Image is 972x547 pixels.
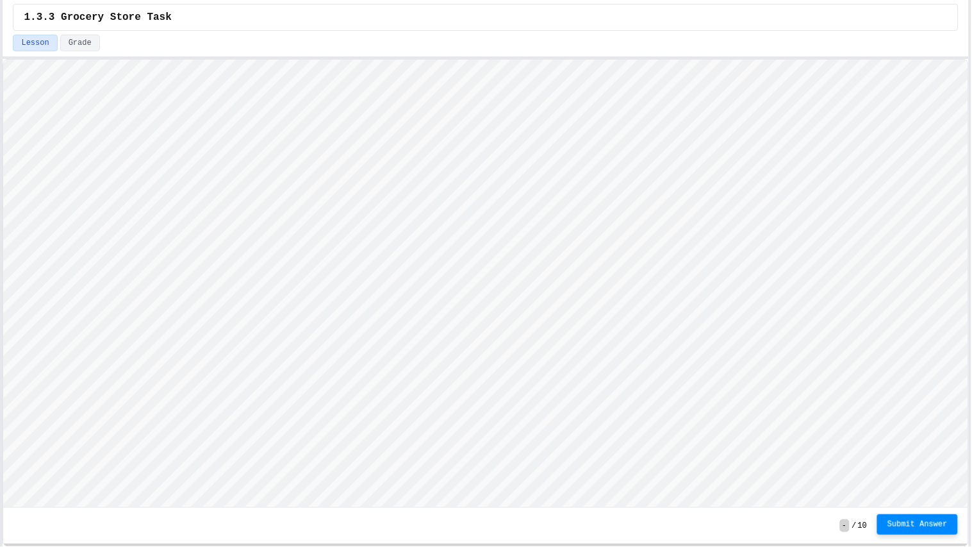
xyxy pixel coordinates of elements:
[3,60,968,507] iframe: Snap! Programming Environment
[858,521,867,531] span: 10
[840,519,850,532] span: -
[887,519,948,530] span: Submit Answer
[877,514,958,535] button: Submit Answer
[13,35,57,51] button: Lesson
[60,35,100,51] button: Grade
[24,10,171,25] span: 1.3.3 Grocery Store Task
[852,521,857,531] span: /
